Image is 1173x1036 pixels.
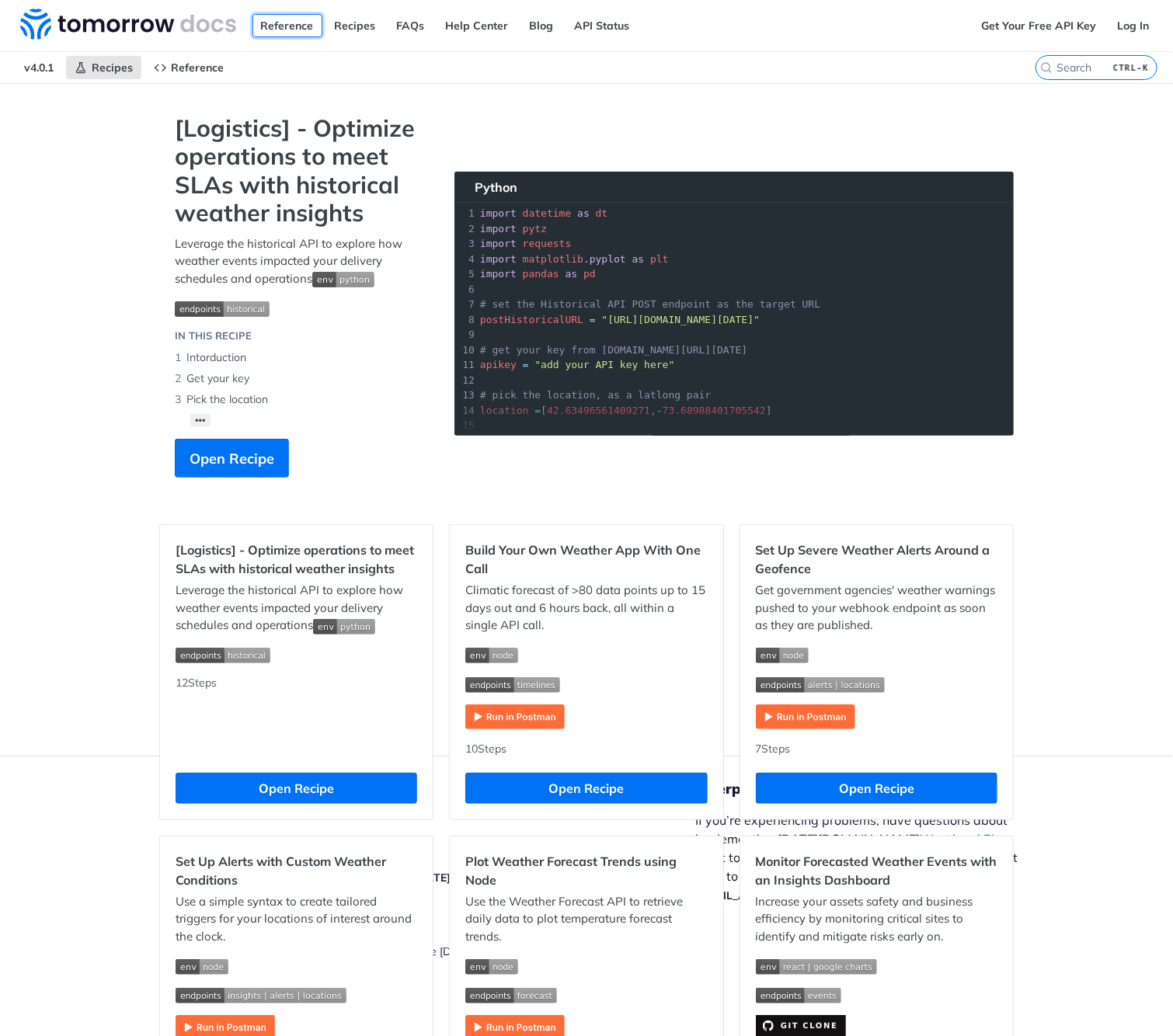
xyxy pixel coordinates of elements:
span: v4.0.1 [16,56,62,79]
strong: [Logistics] - Optimize operations to meet SLAs with historical weather insights [175,114,423,228]
img: env [756,648,809,663]
p: Climatic forecast of >80 data points up to 15 days out and 6 hours back, all within a single API ... [465,582,707,634]
span: Expand image [465,675,707,693]
a: Expand image [756,1017,846,1032]
a: Recipes [326,14,385,37]
li: Pick the location [175,389,423,410]
a: Recipes [66,56,141,79]
li: Intorduction [175,347,423,368]
span: Expand image [176,957,417,975]
img: endpoint [465,988,557,1003]
h2: Build Your Own Weather App With One Call [465,541,707,578]
a: Help Center [437,14,517,37]
img: env [313,619,375,634]
img: endpoint [756,677,885,693]
img: env [465,959,518,975]
div: IN THIS RECIPE [175,329,252,344]
a: FAQs [388,14,433,37]
img: Tomorrow.io Weather API Docs [20,9,236,40]
h2: Plot Weather Forecast Trends using Node [465,852,707,889]
div: 12 Steps [176,675,417,757]
button: ••• [190,414,211,427]
span: Reference [171,61,224,75]
img: env [465,648,518,663]
p: Leverage the historical API to explore how weather events impacted your delivery schedules and op... [175,235,423,288]
span: Expand image [176,986,417,1004]
a: Expand image [465,708,565,723]
a: Log In [1109,14,1157,37]
img: endpoint [176,988,346,1003]
p: Use the Weather Forecast API to retrieve daily data to plot temperature forecast trends. [465,893,707,946]
span: Expand image [756,957,997,975]
button: Open Recipe [756,773,997,804]
span: Expand image [312,271,374,286]
a: Blog [521,14,562,37]
p: Increase your assets safety and business efficiency by monitoring critical sites to identify and ... [756,893,997,946]
button: Open Recipe [465,773,707,804]
a: Expand image [756,708,855,723]
img: endpoint [175,301,270,317]
span: Expand image [756,675,997,693]
img: env [756,959,877,975]
div: 7 Steps [756,741,997,757]
h2: Set Up Severe Weather Alerts Around a Geofence [756,541,997,578]
span: Expand image [313,617,375,632]
a: Expand image [465,1019,565,1034]
a: Weather API [920,831,994,847]
span: Expand image [465,646,707,664]
button: Open Recipe [175,439,289,478]
span: Expand image [175,299,423,317]
li: Get your key [175,368,423,389]
a: Get Your Free API Key [973,14,1105,37]
span: Expand image [465,986,707,1004]
a: Reference [145,56,232,79]
span: Open Recipe [190,448,274,469]
img: endpoint [176,648,270,663]
a: Reference [252,14,322,37]
span: Expand image [756,986,997,1004]
img: Run in Postman [465,704,565,729]
p: Leverage the historical API to explore how weather events impacted your delivery schedules and op... [176,582,417,634]
span: Expand image [465,957,707,975]
img: endpoint [465,677,560,693]
svg: Search [1040,61,1053,74]
a: API Status [566,14,639,37]
span: Recipes [92,61,133,75]
h2: [Logistics] - Optimize operations to meet SLAs with historical weather insights [176,541,417,578]
span: Expand image [756,646,997,664]
kbd: CTRL-K [1109,60,1153,75]
h2: Monitor Forecasted Weather Events with an Insights Dashboard [756,852,997,889]
img: endpoint [756,988,841,1003]
img: Run in Postman [756,704,855,729]
button: Open Recipe [176,773,417,804]
p: Use a simple syntax to create tailored triggers for your locations of interest around the clock. [176,893,417,946]
h2: Set Up Alerts with Custom Weather Conditions [176,852,417,889]
span: Expand image [176,646,417,664]
a: Expand image [176,1019,275,1034]
div: 10 Steps [465,741,707,757]
img: env [176,959,228,975]
p: Get government agencies' weather warnings pushed to your webhook endpoint as soon as they are pub... [756,582,997,634]
img: env [312,272,374,287]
